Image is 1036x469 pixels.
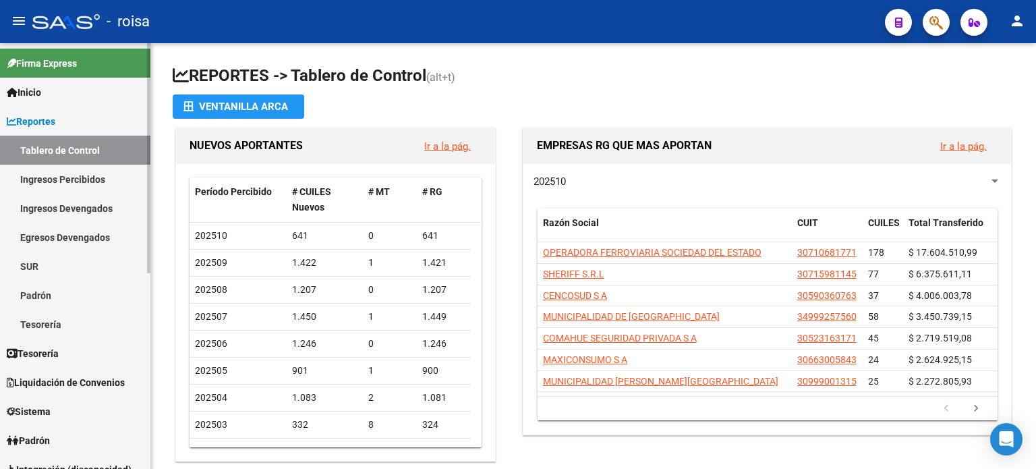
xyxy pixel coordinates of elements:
[368,390,411,406] div: 2
[543,217,599,228] span: Razón Social
[868,290,879,301] span: 37
[909,376,972,387] span: $ 2.272.805,93
[543,247,761,258] span: OPERADORA FERROVIARIA SOCIEDAD DEL ESTADO
[538,209,792,253] datatable-header-cell: Razón Social
[7,375,125,390] span: Liquidación de Convenios
[292,228,358,244] div: 641
[797,333,857,343] span: 30523163171
[107,7,150,36] span: - roisa
[7,85,41,100] span: Inicio
[11,13,27,29] mat-icon: menu
[543,376,778,387] span: MUNICIPALIDAD [PERSON_NAME][GEOGRAPHIC_DATA]
[863,209,903,253] datatable-header-cell: CUILES
[422,309,465,325] div: 1.449
[422,363,465,379] div: 900
[368,444,411,460] div: 88
[543,333,697,343] span: COMAHUE SEGURIDAD PRIVADA S A
[7,433,50,448] span: Padrón
[7,56,77,71] span: Firma Express
[363,177,417,222] datatable-header-cell: # MT
[195,419,227,430] span: 202503
[195,338,227,349] span: 202506
[7,346,59,361] span: Tesorería
[292,282,358,298] div: 1.207
[909,290,972,301] span: $ 4.006.003,78
[368,417,411,433] div: 8
[543,290,607,301] span: CENCOSUD S A
[173,65,1014,88] h1: REPORTES -> Tablero de Control
[909,247,977,258] span: $ 17.604.510,99
[797,376,857,387] span: 30999001315
[543,269,604,279] span: SHERIFF S.R.L
[422,228,465,244] div: 641
[424,140,471,153] a: Ir a la pág.
[422,282,465,298] div: 1.207
[422,186,442,197] span: # RG
[543,311,720,322] span: MUNICIPALIDAD DE [GEOGRAPHIC_DATA]
[368,309,411,325] div: 1
[292,336,358,352] div: 1.246
[543,354,627,365] span: MAXICONSUMO S A
[909,333,972,343] span: $ 2.719.519,08
[909,311,972,322] span: $ 3.450.739,15
[292,255,358,271] div: 1.422
[868,247,884,258] span: 178
[368,336,411,352] div: 0
[868,269,879,279] span: 77
[797,247,857,258] span: 30710681771
[173,94,304,119] button: Ventanilla ARCA
[195,186,272,197] span: Período Percibido
[797,269,857,279] span: 30715981145
[195,230,227,241] span: 202510
[422,255,465,271] div: 1.421
[292,309,358,325] div: 1.450
[292,186,331,213] span: # CUILES Nuevos
[797,354,857,365] span: 30663005843
[292,363,358,379] div: 901
[933,402,959,416] a: go to previous page
[426,71,455,84] span: (alt+t)
[909,269,972,279] span: $ 6.375.611,11
[413,134,482,159] button: Ir a la pág.
[422,417,465,433] div: 324
[797,217,818,228] span: CUIT
[909,354,972,365] span: $ 2.624.925,15
[7,114,55,129] span: Reportes
[422,336,465,352] div: 1.246
[903,209,998,253] datatable-header-cell: Total Transferido
[422,390,465,406] div: 1.081
[195,365,227,376] span: 202505
[195,284,227,295] span: 202508
[534,175,566,188] span: 202510
[7,404,51,419] span: Sistema
[422,444,465,460] div: 3.439
[195,311,227,322] span: 202507
[368,255,411,271] div: 1
[963,402,989,416] a: go to next page
[929,134,998,159] button: Ir a la pág.
[195,257,227,268] span: 202509
[797,290,857,301] span: 30590360763
[537,139,712,152] span: EMPRESAS RG QUE MAS APORTAN
[183,94,293,119] div: Ventanilla ARCA
[195,446,227,457] span: 202502
[368,186,390,197] span: # MT
[190,139,303,152] span: NUEVOS APORTANTES
[368,282,411,298] div: 0
[1009,13,1025,29] mat-icon: person
[368,363,411,379] div: 1
[292,444,358,460] div: 3.527
[195,392,227,403] span: 202504
[940,140,987,153] a: Ir a la pág.
[990,423,1023,456] div: Open Intercom Messenger
[868,333,879,343] span: 45
[368,228,411,244] div: 0
[417,177,471,222] datatable-header-cell: # RG
[868,354,879,365] span: 24
[292,390,358,406] div: 1.083
[797,311,857,322] span: 34999257560
[868,217,900,228] span: CUILES
[792,209,863,253] datatable-header-cell: CUIT
[190,177,287,222] datatable-header-cell: Período Percibido
[909,217,983,228] span: Total Transferido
